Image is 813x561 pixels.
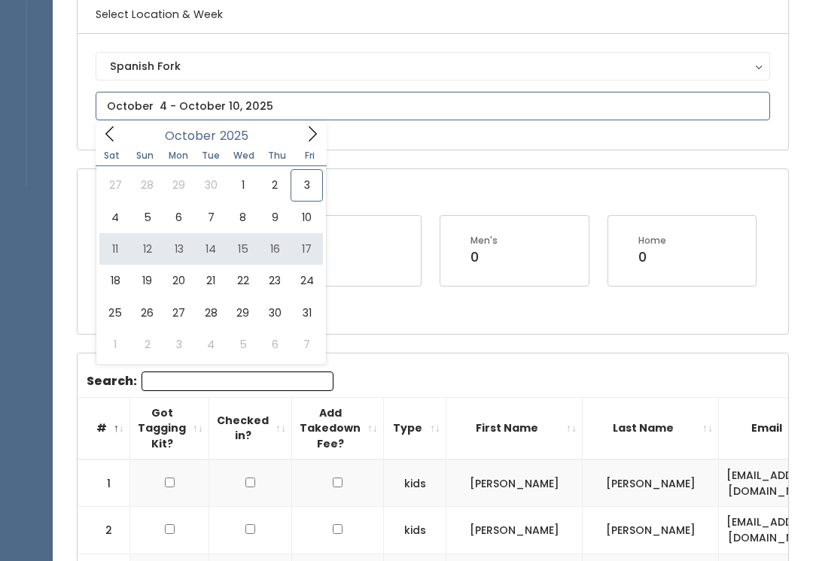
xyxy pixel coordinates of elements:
span: Wed [227,151,260,160]
span: October 31, 2025 [291,297,322,329]
td: kids [384,459,446,507]
span: October [165,130,216,142]
span: October 14, 2025 [195,233,227,265]
span: November 5, 2025 [227,329,259,360]
label: Search: [87,371,333,391]
div: Home [638,234,666,247]
div: 0 [638,247,666,267]
span: October 26, 2025 [131,297,163,329]
span: October 15, 2025 [227,233,259,265]
span: October 23, 2025 [259,265,291,296]
td: 2 [78,507,130,553]
input: Year [216,126,261,145]
span: October 21, 2025 [195,265,227,296]
span: October 8, 2025 [227,202,259,233]
span: October 13, 2025 [163,233,195,265]
span: October 10, 2025 [291,202,322,233]
span: November 2, 2025 [131,329,163,360]
span: October 5, 2025 [131,202,163,233]
span: Tue [194,151,227,160]
span: October 25, 2025 [99,297,131,329]
span: November 1, 2025 [99,329,131,360]
span: October 6, 2025 [163,202,195,233]
td: [PERSON_NAME] [583,459,719,507]
span: October 12, 2025 [131,233,163,265]
th: Got Tagging Kit?: activate to sort column ascending [130,397,209,459]
span: October 19, 2025 [131,265,163,296]
span: October 29, 2025 [227,297,259,329]
span: Thu [260,151,294,160]
span: Sat [96,151,129,160]
div: Men's [470,234,498,247]
span: October 30, 2025 [259,297,291,329]
button: Spanish Fork [96,52,770,80]
span: Fri [294,151,327,160]
td: [PERSON_NAME] [446,459,583,507]
span: October 20, 2025 [163,265,195,296]
span: October 2, 2025 [259,169,291,201]
span: Sun [129,151,162,160]
div: Spanish Fork [110,58,756,74]
span: September 30, 2025 [195,169,227,201]
td: [PERSON_NAME] [583,507,719,553]
th: Checked in?: activate to sort column ascending [209,397,292,459]
span: November 7, 2025 [291,329,322,360]
span: October 18, 2025 [99,265,131,296]
span: October 3, 2025 [291,169,322,201]
span: November 3, 2025 [163,329,195,360]
span: September 28, 2025 [131,169,163,201]
span: October 17, 2025 [291,233,322,265]
th: Add Takedown Fee?: activate to sort column ascending [292,397,384,459]
input: October 4 - October 10, 2025 [96,92,770,120]
th: Type: activate to sort column ascending [384,397,446,459]
span: November 4, 2025 [195,329,227,360]
span: October 28, 2025 [195,297,227,329]
span: September 29, 2025 [163,169,195,201]
input: Search: [142,371,333,391]
span: October 1, 2025 [227,169,259,201]
th: First Name: activate to sort column ascending [446,397,583,459]
td: kids [384,507,446,553]
td: 1 [78,459,130,507]
td: [PERSON_NAME] [446,507,583,553]
span: October 16, 2025 [259,233,291,265]
th: #: activate to sort column descending [78,397,130,459]
span: Mon [162,151,195,160]
th: Last Name: activate to sort column ascending [583,397,719,459]
span: October 7, 2025 [195,202,227,233]
span: November 6, 2025 [259,329,291,360]
span: October 22, 2025 [227,265,259,296]
span: October 11, 2025 [99,233,131,265]
span: October 24, 2025 [291,265,322,296]
div: 0 [470,247,498,267]
span: October 9, 2025 [259,202,291,233]
span: October 27, 2025 [163,297,195,329]
span: October 4, 2025 [99,202,131,233]
span: September 27, 2025 [99,169,131,201]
